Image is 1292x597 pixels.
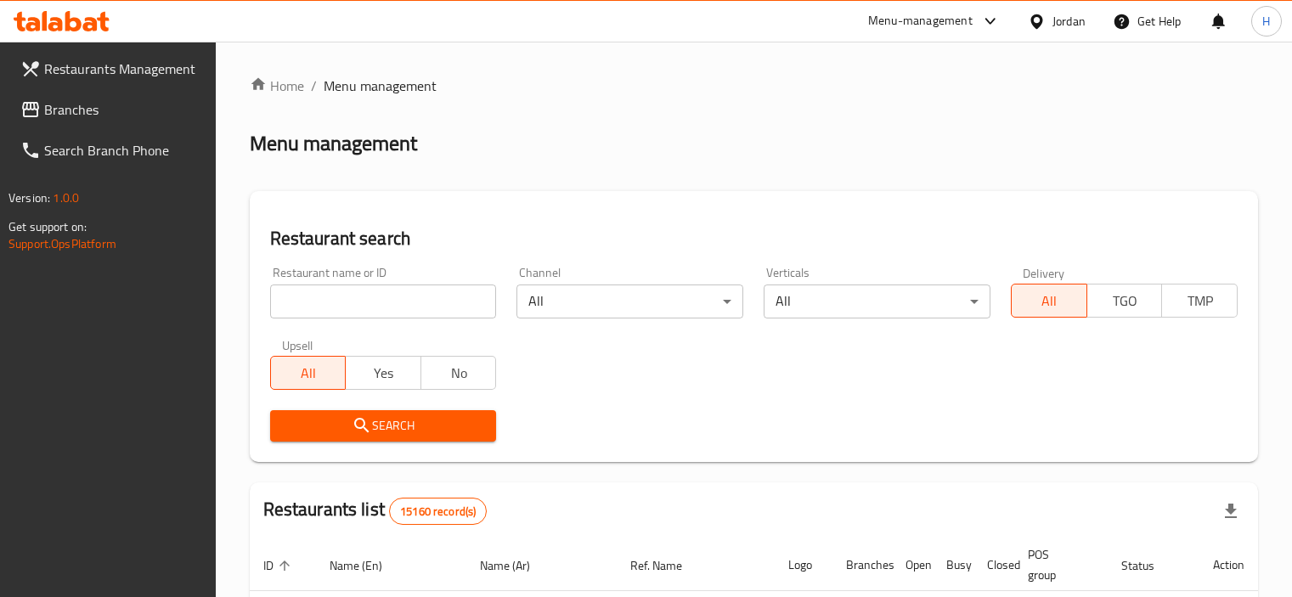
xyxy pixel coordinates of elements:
[1052,12,1086,31] div: Jordan
[353,361,415,386] span: Yes
[764,284,990,318] div: All
[428,361,490,386] span: No
[1161,284,1238,318] button: TMP
[282,339,313,351] label: Upsell
[250,130,417,157] h2: Menu management
[263,497,488,525] h2: Restaurants list
[1028,544,1087,585] span: POS group
[250,76,1258,96] nav: breadcrumb
[263,555,296,576] span: ID
[1169,289,1231,313] span: TMP
[1023,267,1065,279] label: Delivery
[1011,284,1087,318] button: All
[270,284,497,318] input: Search for restaurant name or ID..
[7,48,216,89] a: Restaurants Management
[480,555,552,576] span: Name (Ar)
[973,539,1014,591] th: Closed
[53,187,79,209] span: 1.0.0
[284,415,483,436] span: Search
[933,539,973,591] th: Busy
[420,356,497,390] button: No
[8,216,87,238] span: Get support on:
[832,539,892,591] th: Branches
[44,140,202,161] span: Search Branch Phone
[1262,12,1270,31] span: H
[775,539,832,591] th: Logo
[324,76,437,96] span: Menu management
[250,76,304,96] a: Home
[270,410,497,442] button: Search
[7,89,216,130] a: Branches
[1094,289,1156,313] span: TGO
[868,11,973,31] div: Menu-management
[8,187,50,209] span: Version:
[311,76,317,96] li: /
[630,555,704,576] span: Ref. Name
[345,356,421,390] button: Yes
[44,59,202,79] span: Restaurants Management
[390,504,486,520] span: 15160 record(s)
[278,361,340,386] span: All
[516,284,743,318] div: All
[1210,491,1251,532] div: Export file
[270,226,1238,251] h2: Restaurant search
[1199,539,1258,591] th: Action
[330,555,404,576] span: Name (En)
[44,99,202,120] span: Branches
[8,233,116,255] a: Support.OpsPlatform
[1086,284,1163,318] button: TGO
[389,498,487,525] div: Total records count
[892,539,933,591] th: Open
[270,356,347,390] button: All
[7,130,216,171] a: Search Branch Phone
[1121,555,1176,576] span: Status
[1018,289,1080,313] span: All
